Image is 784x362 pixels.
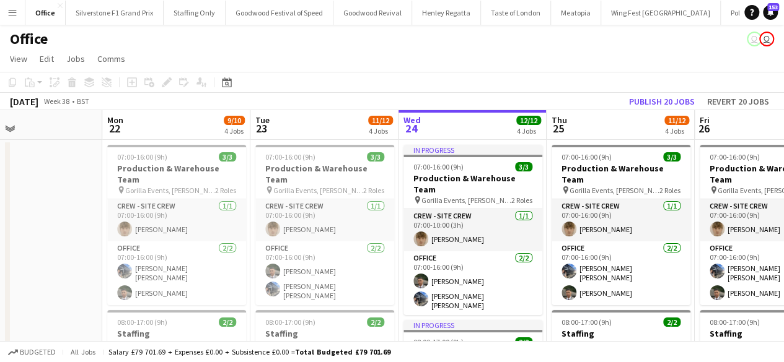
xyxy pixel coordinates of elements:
h3: Production & Warehouse Team [107,163,246,185]
button: Publish 20 jobs [624,93,700,110]
span: Mon [107,114,123,126]
a: Edit [35,51,59,67]
span: 07:00-16:00 (9h) [562,152,612,162]
span: 08:00-17:00 (9h) [562,317,612,327]
span: 2 Roles [511,196,532,205]
app-job-card: In progress07:00-16:00 (9h)3/3Production & Warehouse Team Gorilla Events, [PERSON_NAME][GEOGRAPHI... [403,145,542,315]
button: Meatopia [551,1,601,25]
app-card-role: Crew - Site Crew1/107:00-10:00 (3h)[PERSON_NAME] [403,209,542,251]
h3: Production & Warehouse Team [552,163,690,185]
span: 9/10 [224,116,245,125]
button: Budgeted [6,345,58,359]
app-card-role: Crew - Site Crew1/107:00-16:00 (9h)[PERSON_NAME] [107,199,246,241]
app-job-card: 07:00-16:00 (9h)3/3Production & Warehouse Team Gorilla Events, [PERSON_NAME][GEOGRAPHIC_DATA], [G... [552,145,690,305]
app-card-role: Office2/207:00-16:00 (9h)[PERSON_NAME] [PERSON_NAME][PERSON_NAME] [552,241,690,305]
app-user-avatar: Gorilla Staffing [747,32,762,46]
a: Comms [92,51,130,67]
span: 1 Role [663,340,680,349]
button: Silverstone F1 Grand Prix [66,1,164,25]
button: Office [25,1,66,25]
span: All jobs [68,347,98,356]
span: Budgeted [20,348,56,356]
span: 1 Role [218,340,236,349]
button: Staffing Only [164,1,226,25]
button: Goodwood Festival of Speed [226,1,333,25]
button: Goodwood Revival [333,1,412,25]
span: 2 Roles [215,186,236,195]
a: Jobs [61,51,90,67]
span: 08:00-17:00 (9h) [710,317,760,327]
app-card-role: Office2/207:00-16:00 (9h)[PERSON_NAME] [PERSON_NAME][PERSON_NAME] [107,241,246,305]
span: 22 [105,121,123,136]
a: 153 [763,5,778,20]
span: 2/2 [219,317,236,327]
span: Gorilla Events, [PERSON_NAME][GEOGRAPHIC_DATA], [GEOGRAPHIC_DATA], [GEOGRAPHIC_DATA] [421,196,511,205]
span: Gorilla Events, [PERSON_NAME][GEOGRAPHIC_DATA], [GEOGRAPHIC_DATA], [GEOGRAPHIC_DATA] [273,186,363,195]
div: 4 Jobs [369,126,392,136]
div: Salary £79 701.69 + Expenses £0.00 + Subsistence £0.00 = [108,347,390,356]
span: 08:00-17:00 (9h) [265,317,315,327]
app-user-avatar: Gorilla Staffing [759,32,774,46]
div: In progress [403,145,542,155]
span: 2/2 [663,317,680,327]
app-card-role: Crew - Site Crew1/107:00-16:00 (9h)[PERSON_NAME] [255,199,394,241]
h3: Staffing [552,328,690,339]
span: 153 [767,3,779,11]
span: Total Budgeted £79 701.69 [295,347,390,356]
span: 12/12 [516,116,541,125]
button: Henley Regatta [412,1,481,25]
span: 2 Roles [659,186,680,195]
span: 3/3 [219,152,236,162]
span: 3/3 [515,162,532,171]
h3: Staffing [107,328,246,339]
span: 07:00-16:00 (9h) [710,152,760,162]
span: 25 [550,121,567,136]
h3: Production & Warehouse Team [255,163,394,185]
span: Gorilla Events, [PERSON_NAME][GEOGRAPHIC_DATA], [GEOGRAPHIC_DATA], [GEOGRAPHIC_DATA] [125,186,215,195]
button: Wing Fest [GEOGRAPHIC_DATA] [601,1,721,25]
span: Fri [700,114,710,126]
div: [DATE] [10,95,38,108]
div: 4 Jobs [224,126,244,136]
span: 07:00-16:00 (9h) [265,152,315,162]
span: 3/3 [367,152,384,162]
span: 23 [253,121,270,136]
span: Week 38 [41,97,72,106]
span: Tue [255,114,270,126]
span: 24 [402,121,421,136]
span: Edit [40,53,54,64]
app-job-card: 07:00-16:00 (9h)3/3Production & Warehouse Team Gorilla Events, [PERSON_NAME][GEOGRAPHIC_DATA], [G... [255,145,394,305]
span: 08:00-17:00 (9h) [413,337,464,347]
span: Wed [403,114,421,126]
span: 2/2 [515,337,532,347]
app-job-card: 07:00-16:00 (9h)3/3Production & Warehouse Team Gorilla Events, [PERSON_NAME][GEOGRAPHIC_DATA], [G... [107,145,246,305]
span: Comms [97,53,125,64]
button: Revert 20 jobs [702,93,774,110]
span: 07:00-16:00 (9h) [117,152,167,162]
h3: Staffing [255,328,394,339]
div: 4 Jobs [665,126,689,136]
h1: Office [10,30,48,48]
app-card-role: Office2/207:00-16:00 (9h)[PERSON_NAME][PERSON_NAME] [PERSON_NAME] [403,251,542,315]
span: 11/12 [368,116,393,125]
span: 11/12 [664,116,689,125]
span: Jobs [66,53,85,64]
span: Gorilla Events, [PERSON_NAME][GEOGRAPHIC_DATA], [GEOGRAPHIC_DATA], [GEOGRAPHIC_DATA] [570,186,659,195]
span: 1 Role [366,340,384,349]
a: View [5,51,32,67]
span: 07:00-16:00 (9h) [413,162,464,171]
span: Thu [552,114,567,126]
span: 3/3 [663,152,680,162]
app-card-role: Crew - Site Crew1/107:00-16:00 (9h)[PERSON_NAME] [552,199,690,241]
div: BST [77,97,89,106]
h3: Production & Warehouse Team [403,173,542,195]
span: 26 [698,121,710,136]
app-card-role: Office2/207:00-16:00 (9h)[PERSON_NAME][PERSON_NAME] [PERSON_NAME] [255,241,394,305]
span: 2 Roles [363,186,384,195]
div: In progress [403,320,542,330]
button: Taste of London [481,1,551,25]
